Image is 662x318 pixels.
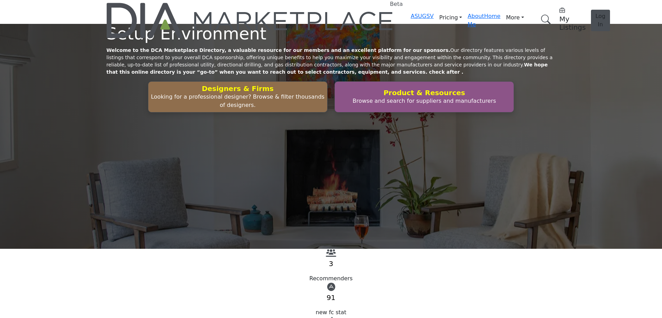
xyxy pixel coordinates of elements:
h2: Product & Resources [337,89,512,97]
a: 3 [329,260,333,268]
a: More [500,12,530,23]
div: My Listings [559,7,586,31]
h5: My Listings [559,15,586,31]
a: View Recommenders [326,251,336,257]
a: ASUGSV [411,13,434,19]
strong: We hope that this online directory is your “go-to” when you want to reach out to select contracto... [106,62,548,75]
p: Browse and search for suppliers and manufacturers [337,97,512,105]
h6: Beta [390,1,403,7]
img: Site Logo [106,3,394,38]
strong: Welcome to the DCA Marketplace Directory, a valuable resource for our members and an excellent pl... [106,47,450,53]
a: Beta [106,3,394,38]
div: new fc stat [106,308,556,317]
p: Looking for a professional designer? Browse & filter thousands of designers. [150,93,325,109]
a: 91 [326,293,335,302]
button: Designers & Firms Looking for a professional designer? Browse & filter thousands of designers. [148,81,328,112]
button: Log In [591,10,610,31]
p: Our directory features various levels of listings that correspond to your overall DCA sponsorship... [106,47,556,76]
a: Home [484,13,500,19]
h2: Designers & Firms [150,84,325,93]
a: Search [534,10,555,29]
span: Log In [595,13,606,28]
a: Pricing [434,12,468,23]
a: About Me [468,13,484,28]
div: Recommenders [106,274,556,283]
button: Product & Resources Browse and search for suppliers and manufacturers [334,81,514,112]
